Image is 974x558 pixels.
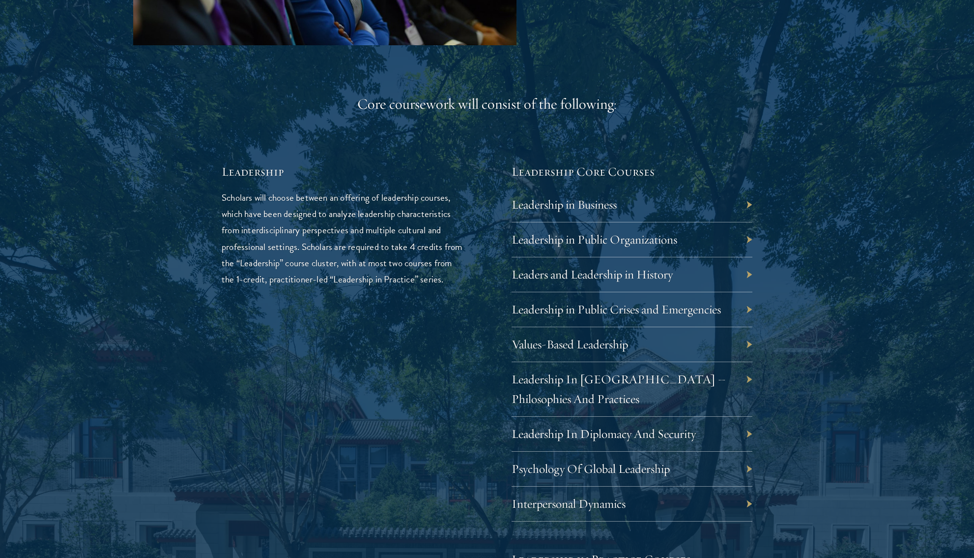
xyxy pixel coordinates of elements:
a: Psychology Of Global Leadership [512,461,670,476]
h5: Leadership Core Courses [512,163,752,180]
h5: Leadership [222,163,462,180]
div: Core coursework will consist of the following: [222,94,752,114]
a: Values-Based Leadership [512,337,628,352]
a: Leadership In [GEOGRAPHIC_DATA] – Philosophies And Practices [512,372,726,406]
a: Leadership In Diplomacy And Security [512,426,696,441]
a: Leaders and Leadership in History [512,267,673,282]
a: Interpersonal Dynamics [512,496,626,511]
a: Leadership in Public Organizations [512,232,677,247]
a: Leadership in Business [512,197,617,212]
p: Scholars will choose between an offering of leadership courses, which have been designed to analy... [222,189,462,287]
a: Leadership in Public Crises and Emergencies [512,302,721,317]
